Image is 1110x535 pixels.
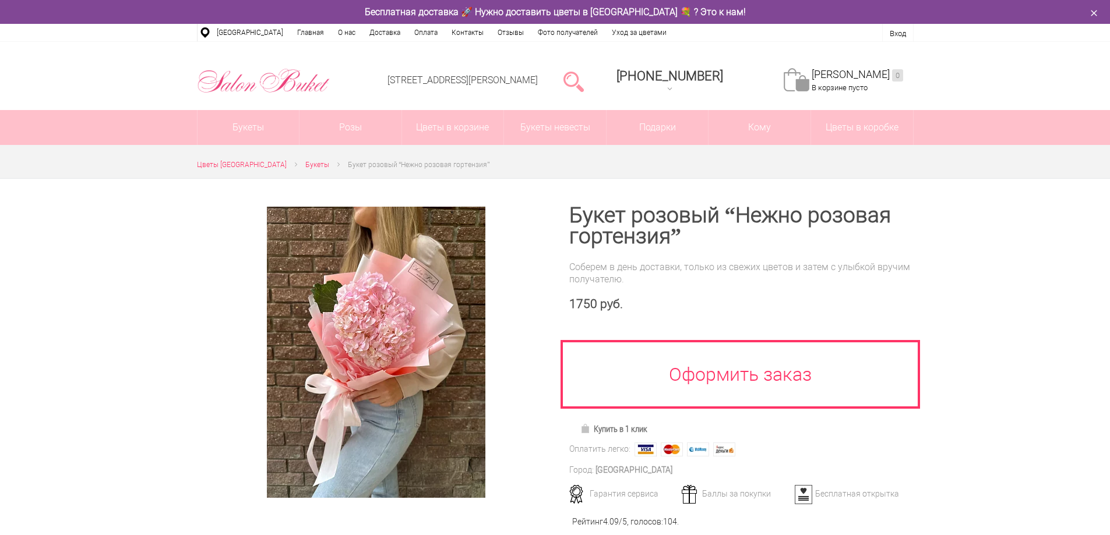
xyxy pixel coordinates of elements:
[811,110,913,145] a: Цветы в коробке
[812,68,903,82] a: [PERSON_NAME]
[812,83,868,92] span: В корзине пусто
[197,161,287,169] span: Цветы [GEOGRAPHIC_DATA]
[197,66,330,96] img: Цветы Нижний Новгород
[569,205,914,247] h1: Букет розовый “Нежно розовая гортензия”
[299,110,401,145] a: Розы
[305,159,329,171] a: Букеты
[663,517,677,526] span: 104
[678,488,792,499] div: Баллы за покупки
[569,297,914,311] div: 1750 руб.
[565,488,680,499] div: Гарантия сервиса
[198,110,299,145] a: Букеты
[713,442,735,456] img: Яндекс Деньги
[504,110,606,145] a: Букеты невесты
[290,24,331,41] a: Главная
[603,517,619,526] span: 4.09
[607,110,709,145] a: Подарки
[687,442,709,456] img: Webmoney
[407,24,445,41] a: Оплата
[188,6,922,18] div: Бесплатная доставка 🚀 Нужно доставить цветы в [GEOGRAPHIC_DATA] 💐 ? Это к нам!
[890,29,906,38] a: Вход
[595,464,672,476] div: [GEOGRAPHIC_DATA]
[569,261,914,285] div: Соберем в день доставки, только из свежих цветов и затем с улыбкой вручим получателю.
[331,24,362,41] a: О нас
[569,464,594,476] div: Город:
[305,161,329,169] span: Букеты
[569,443,630,455] div: Оплатить легко:
[210,24,290,41] a: [GEOGRAPHIC_DATA]
[211,207,541,498] a: Увеличить
[445,24,491,41] a: Контакты
[635,442,657,456] img: Visa
[791,488,905,499] div: Бесплатная открытка
[892,69,903,82] ins: 0
[575,421,653,437] a: Купить в 1 клик
[605,24,674,41] a: Уход за цветами
[709,110,811,145] span: Кому
[387,75,538,86] a: [STREET_ADDRESS][PERSON_NAME]
[197,159,287,171] a: Цветы [GEOGRAPHIC_DATA]
[616,69,723,83] span: [PHONE_NUMBER]
[362,24,407,41] a: Доставка
[491,24,531,41] a: Отзывы
[402,110,504,145] a: Цветы в корзине
[661,442,683,456] img: MasterCard
[267,207,485,498] img: Букет розовый “Нежно розовая гортензия”
[561,340,921,409] a: Оформить заказ
[531,24,605,41] a: Фото получателей
[572,516,679,528] div: Рейтинг /5, голосов: .
[348,161,490,169] span: Букет розовый “Нежно розовая гортензия”
[580,424,594,433] img: Купить в 1 клик
[609,65,730,98] a: [PHONE_NUMBER]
